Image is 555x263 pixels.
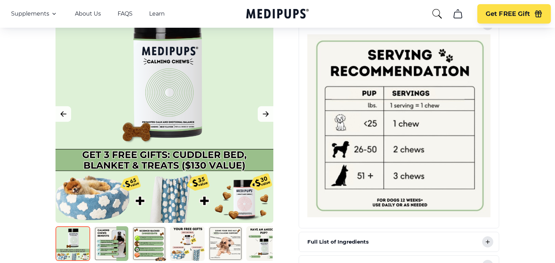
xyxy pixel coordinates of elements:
a: Medipups [246,7,309,21]
img: Calming Dog Chews | Natural Dog Supplements [94,226,128,261]
button: Next Image [258,106,273,122]
button: Get FREE Gift [477,4,551,24]
img: Daily Feeding Guide [307,34,490,217]
a: FAQS [118,10,133,17]
img: Calming Dog Chews | Natural Dog Supplements [55,226,90,261]
img: Calming Dog Chews | Natural Dog Supplements [170,226,205,261]
a: About Us [75,10,101,17]
img: Calming Dog Chews | Natural Dog Supplements [132,226,166,261]
button: search [432,8,443,19]
img: Calming Dog Chews | Natural Dog Supplements [246,226,281,261]
button: cart [450,6,466,22]
span: Get FREE Gift [486,10,530,18]
span: Supplements [11,10,49,17]
button: Previous Image [55,106,71,122]
a: Learn [149,10,165,17]
p: Full List of Ingredients [307,238,369,246]
button: Supplements [11,10,58,18]
img: Calming Dog Chews | Natural Dog Supplements [208,226,243,261]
